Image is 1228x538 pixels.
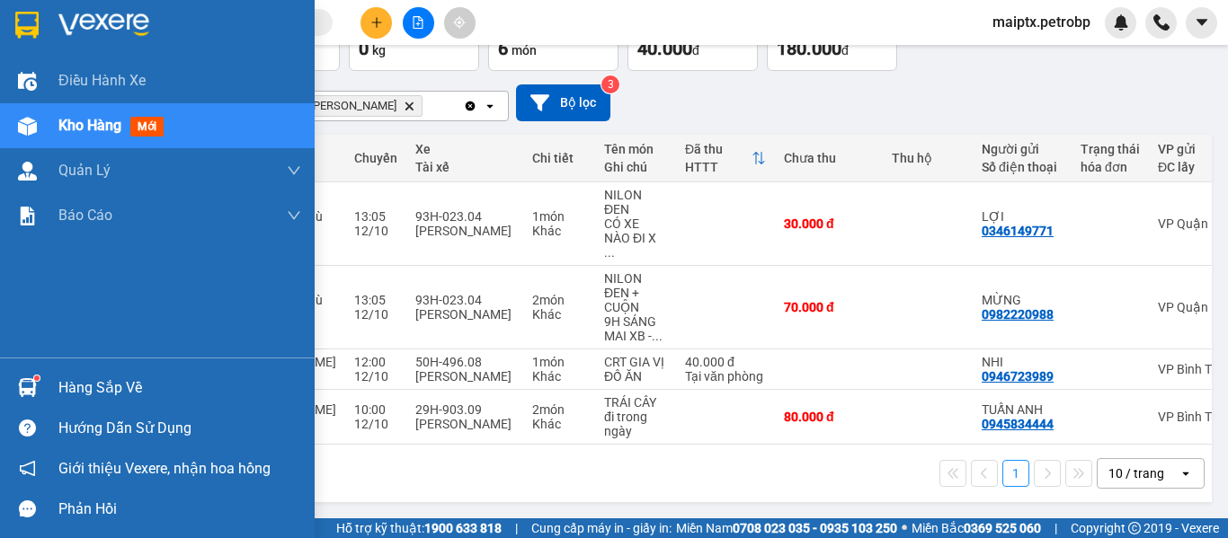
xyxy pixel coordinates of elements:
[336,518,502,538] span: Hỗ trợ kỹ thuật:
[354,369,397,384] div: 12/10
[169,120,194,139] span: CC :
[532,224,586,238] div: Khác
[676,518,897,538] span: Miền Nam
[892,151,964,165] div: Thu hộ
[424,521,502,535] strong: 1900 633 818
[902,525,907,532] span: ⚪️
[604,410,667,438] div: đi trong ngày
[58,457,271,480] span: Giới thiệu Vexere, nhận hoa hồng
[354,307,397,322] div: 12/10
[370,16,383,29] span: plus
[652,329,663,343] span: ...
[415,224,514,238] div: [PERSON_NAME]
[1054,518,1057,538] span: |
[982,417,1054,431] div: 0945834444
[604,160,667,174] div: Ghi chú
[463,99,477,113] svg: Clear all
[1186,7,1217,39] button: caret-down
[415,355,514,369] div: 50H-496.08
[604,355,667,384] div: CRT GIA VỊ ĐỒ ĂN
[1179,466,1193,481] svg: open
[1113,14,1129,31] img: icon-new-feature
[531,518,672,538] span: Cung cấp máy in - giấy in:
[777,38,841,59] span: 180.000
[512,43,537,57] span: món
[483,99,497,113] svg: open
[287,208,301,223] span: down
[415,293,514,307] div: 93H-023.04
[415,402,514,417] div: 29H-903.09
[532,417,586,431] div: Khác
[685,355,766,369] div: 40.000 đ
[415,307,514,322] div: [PERSON_NAME]
[784,216,874,231] div: 30.000 đ
[415,369,514,384] div: [PERSON_NAME]
[516,84,610,121] button: Bộ lọc
[676,135,775,182] th: Toggle SortBy
[372,43,386,57] span: kg
[18,72,37,91] img: warehouse-icon
[34,375,40,381] sup: 1
[784,300,874,314] div: 70.000 đ
[360,7,392,39] button: plus
[515,518,518,538] span: |
[685,142,752,156] div: Đã thu
[19,500,36,517] span: message
[733,521,897,535] strong: 0708 023 035 - 0935 103 250
[18,378,37,397] img: warehouse-icon
[354,355,397,369] div: 12:00
[978,11,1105,33] span: maiptx.petrobp
[58,69,146,92] span: Điều hành xe
[58,415,301,442] div: Hướng dẫn sử dụng
[130,117,164,137] span: mới
[19,460,36,477] span: notification
[58,117,121,134] span: Kho hàng
[293,99,396,113] span: VP Minh Hưng
[404,101,414,111] svg: Delete
[841,43,849,57] span: đ
[172,17,215,36] span: Nhận:
[604,142,667,156] div: Tên món
[1081,160,1140,174] div: hóa đơn
[964,521,1041,535] strong: 0369 525 060
[982,142,1063,156] div: Người gửi
[532,151,586,165] div: Chi tiết
[403,7,434,39] button: file-add
[18,117,37,136] img: warehouse-icon
[172,15,354,58] div: VP [GEOGRAPHIC_DATA]
[444,7,476,39] button: aim
[354,417,397,431] div: 12/10
[359,38,369,59] span: 0
[912,518,1041,538] span: Miền Bắc
[415,417,514,431] div: [PERSON_NAME]
[604,245,615,260] span: ...
[19,419,36,437] span: question-circle
[1081,142,1140,156] div: Trạng thái
[172,58,354,80] div: TOÀN
[685,160,752,174] div: HTTT
[169,116,356,141] div: 300.000
[354,402,397,417] div: 10:00
[498,38,508,59] span: 6
[415,160,514,174] div: Tài xế
[982,307,1054,322] div: 0982220988
[15,17,43,36] span: Gửi:
[601,75,619,93] sup: 3
[604,395,667,410] div: TRÁI CÂY
[532,209,586,224] div: 1 món
[1002,460,1029,487] button: 1
[453,16,466,29] span: aim
[15,12,39,39] img: logo-vxr
[354,224,397,238] div: 12/10
[604,188,667,216] div: NILON ĐEN
[415,142,514,156] div: Xe
[685,369,766,384] div: Tại văn phòng
[532,355,586,369] div: 1 món
[412,16,424,29] span: file-add
[58,496,301,523] div: Phản hồi
[982,209,1063,224] div: LỢI
[58,204,112,226] span: Báo cáo
[1128,522,1141,534] span: copyright
[58,159,111,181] span: Quản Lý
[982,402,1063,417] div: TUẤN ANH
